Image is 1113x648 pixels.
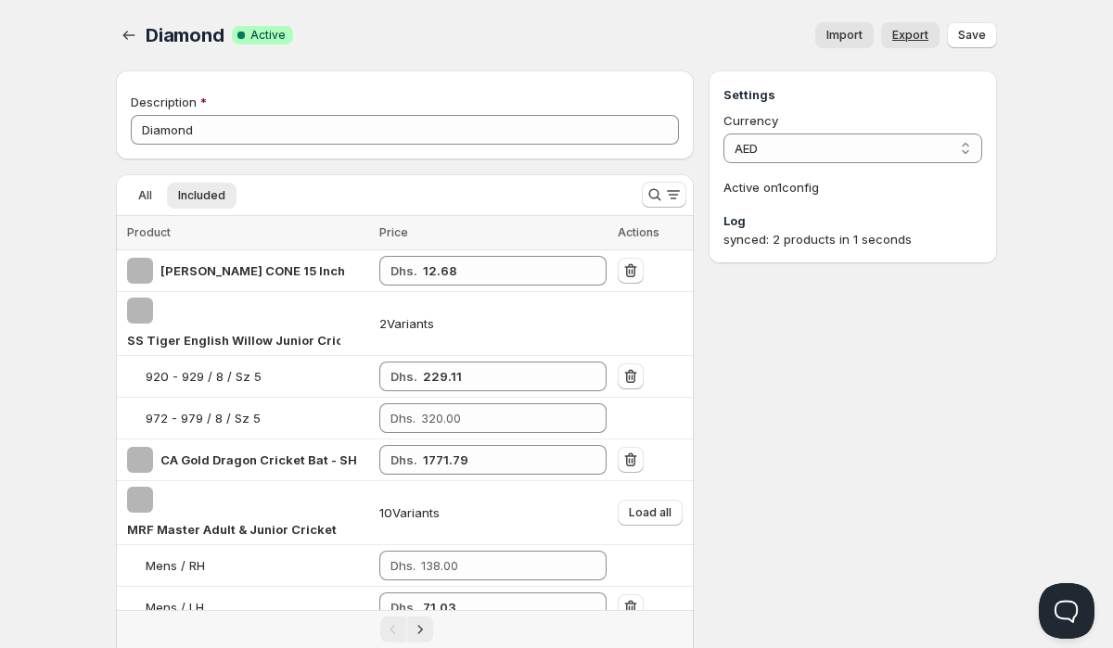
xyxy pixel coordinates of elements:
[250,28,286,43] span: Active
[160,263,345,278] span: [PERSON_NAME] CONE 15 Inch
[421,551,579,580] input: 138.00
[390,452,417,467] strong: Dhs.
[723,211,982,230] h3: Log
[146,369,262,384] span: 920 - 929 / 8 / Sz 5
[127,522,450,537] span: MRF Master Adult & Junior Cricket Batting Leg Guard
[881,22,940,48] a: Export
[421,403,579,433] input: 320.00
[618,500,683,526] button: Load all
[146,409,261,427] div: 972 - 979 / 8 / Sz 5
[131,115,679,145] input: Private internal description
[127,331,340,349] div: SS Tiger English Willow Junior Cricket Bat - Size 5 (five)
[160,452,357,467] span: CA Gold Dragon Cricket Bat - SH
[629,505,672,520] span: Load all
[947,22,997,48] button: Save
[958,28,986,43] span: Save
[723,178,982,197] p: Active on 1 config
[1039,583,1094,639] iframe: Help Scout Beacon - Open
[178,188,225,203] span: Included
[390,263,417,278] strong: Dhs.
[146,558,205,573] span: Mens / RH
[423,592,579,622] input: 138.00
[374,481,612,545] td: 10 Variants
[390,600,417,615] strong: Dhs.
[146,24,224,46] span: Diamond
[892,28,928,43] span: Export
[826,28,863,43] span: Import
[423,256,579,286] input: 15.00
[160,451,357,469] div: CA Gold Dragon Cricket Bat - SH
[127,333,469,348] span: SS Tiger English Willow Junior Cricket Bat - Size 5 (five)
[723,230,982,248] div: synced: 2 products in 1 seconds
[160,261,345,280] div: SS FIELDING CONE 15 Inch
[379,225,408,239] span: Price
[723,85,982,104] h3: Settings
[146,411,261,426] span: 972 - 979 / 8 / Sz 5
[815,22,874,48] button: Import
[618,225,659,239] span: Actions
[116,610,694,648] nav: Pagination
[138,188,152,203] span: All
[642,182,686,208] button: Search and filter results
[423,362,579,391] input: 320.00
[407,616,433,642] button: Next
[146,600,204,615] span: Mens / LH
[131,95,197,109] span: Description
[146,598,204,616] div: Mens / LH
[374,292,612,356] td: 2 Variants
[146,556,205,575] div: Mens / RH
[390,411,416,426] span: Dhs.
[127,225,171,239] span: Product
[723,113,778,128] span: Currency
[146,367,262,386] div: 920 - 929 / 8 / Sz 5
[390,369,417,384] strong: Dhs.
[423,445,579,475] input: 2380.00
[390,558,416,573] span: Dhs.
[127,520,340,539] div: MRF Master Adult & Junior Cricket Batting Leg Guard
